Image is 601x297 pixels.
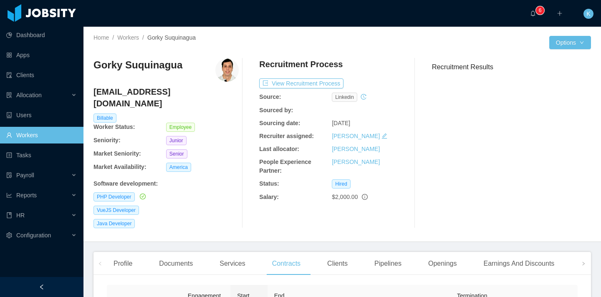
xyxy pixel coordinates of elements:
[368,252,408,275] div: Pipelines
[259,159,311,174] b: People Experience Partner:
[93,219,135,228] span: Java Developer
[166,163,191,172] span: America
[16,92,42,98] span: Allocation
[6,47,77,63] a: icon: appstoreApps
[259,133,314,139] b: Recruiter assigned:
[332,133,380,139] a: [PERSON_NAME]
[93,180,158,187] b: Software development :
[166,149,187,159] span: Senior
[586,9,590,19] span: K
[265,252,307,275] div: Contracts
[332,179,351,189] span: Hired
[361,94,366,100] i: icon: history
[259,180,279,187] b: Status:
[422,252,464,275] div: Openings
[259,93,281,100] b: Source:
[6,212,12,218] i: icon: book
[93,164,146,170] b: Market Availability:
[6,67,77,83] a: icon: auditClients
[93,137,121,143] b: Seniority:
[259,78,343,88] button: icon: exportView Recruitment Process
[112,34,114,41] span: /
[147,34,196,41] span: Gorky Suquinagua
[259,58,343,70] h4: Recruitment Process
[6,127,77,143] a: icon: userWorkers
[259,194,279,200] b: Salary:
[93,206,139,215] span: VueJS Developer
[362,194,368,200] span: info-circle
[6,147,77,164] a: icon: profileTasks
[166,123,195,132] span: Employee
[16,212,25,219] span: HR
[215,58,239,82] img: a0ebf1b0-80fb-11ea-8405-0bc2121e4981_6655d791c09d3-400w.png
[98,262,102,266] i: icon: left
[259,107,293,113] b: Sourced by:
[549,36,591,49] button: Optionsicon: down
[332,146,380,152] a: [PERSON_NAME]
[93,123,135,130] b: Worker Status:
[321,252,354,275] div: Clients
[142,34,144,41] span: /
[259,146,299,152] b: Last allocator:
[6,192,12,198] i: icon: line-chart
[332,120,350,126] span: [DATE]
[16,192,37,199] span: Reports
[93,192,135,201] span: PHP Developer
[6,172,12,178] i: icon: file-protect
[117,34,139,41] a: Workers
[16,172,34,179] span: Payroll
[166,136,187,145] span: Junior
[140,194,146,199] i: icon: check-circle
[477,252,561,275] div: Earnings And Discounts
[152,252,199,275] div: Documents
[259,80,343,87] a: icon: exportView Recruitment Process
[259,120,300,126] b: Sourcing date:
[332,194,358,200] span: $2,000.00
[6,92,12,98] i: icon: solution
[6,27,77,43] a: icon: pie-chartDashboard
[93,150,141,157] b: Market Seniority:
[332,93,357,102] span: linkedin
[93,58,182,72] h3: Gorky Suquinagua
[557,10,563,16] i: icon: plus
[6,107,77,123] a: icon: robotUsers
[138,193,146,200] a: icon: check-circle
[213,252,252,275] div: Services
[432,62,591,72] h3: Recruitment Results
[536,6,544,15] sup: 6
[93,86,239,109] h4: [EMAIL_ADDRESS][DOMAIN_NAME]
[332,159,380,165] a: [PERSON_NAME]
[581,262,586,266] i: icon: right
[6,232,12,238] i: icon: setting
[107,252,139,275] div: Profile
[381,133,387,139] i: icon: edit
[530,10,536,16] i: icon: bell
[539,6,542,15] p: 6
[16,232,51,239] span: Configuration
[93,34,109,41] a: Home
[93,113,116,123] span: Billable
